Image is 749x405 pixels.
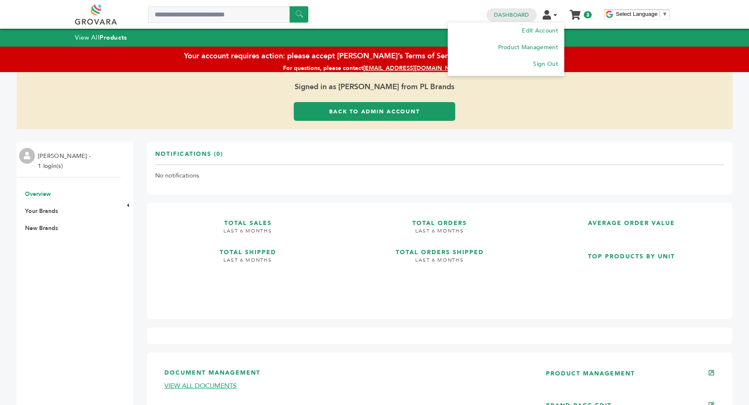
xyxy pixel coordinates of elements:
a: Edit Account [522,27,558,35]
a: TOTAL SALES LAST 6 MONTHS TOTAL SHIPPED LAST 6 MONTHS [155,211,340,304]
a: Select Language​ [616,11,667,17]
input: Search a product or brand... [148,6,308,23]
a: AVERAGE ORDER VALUE [539,211,724,238]
h4: LAST 6 MONTHS [347,227,532,241]
td: No notifications. [155,165,724,187]
h3: TOTAL ORDERS SHIPPED [347,240,532,257]
a: TOP PRODUCTS BY UNIT [539,245,724,304]
a: New Brands [25,224,58,232]
a: Product Management [498,43,558,51]
h3: TOP PRODUCTS BY UNIT [539,245,724,261]
h3: TOTAL SALES [155,211,340,227]
li: [PERSON_NAME] - 1 login(s) [38,151,93,171]
a: Back to Admin Account [294,102,455,121]
h4: LAST 6 MONTHS [155,257,340,270]
a: View AllProducts [75,33,127,42]
strong: Products [99,33,127,42]
a: Overview [25,190,51,198]
a: My Cart [570,7,580,16]
a: Your Brands [25,207,58,215]
a: Sign Out [533,60,558,68]
a: VIEW ALL DOCUMENTS [164,381,237,390]
h4: LAST 6 MONTHS [347,257,532,270]
span: Select Language [616,11,657,17]
a: [EMAIL_ADDRESS][DOMAIN_NAME] [363,64,464,72]
h4: LAST 6 MONTHS [155,227,340,241]
h3: TOTAL SHIPPED [155,240,340,257]
img: profile.png [19,148,35,164]
h3: DOCUMENT MANAGEMENT [164,369,521,382]
a: TOTAL ORDERS LAST 6 MONTHS TOTAL ORDERS SHIPPED LAST 6 MONTHS [347,211,532,304]
span: Signed in as [PERSON_NAME] from PL Brands [17,72,732,102]
a: Dashboard [494,11,529,19]
span: ▼ [662,11,667,17]
h3: TOTAL ORDERS [347,211,532,227]
a: Order Management [454,55,491,72]
span: 3 [584,11,592,18]
h3: AVERAGE ORDER VALUE [539,211,724,227]
h3: Notifications (0) [155,150,223,165]
a: PRODUCT MANAGEMENT [546,370,635,377]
